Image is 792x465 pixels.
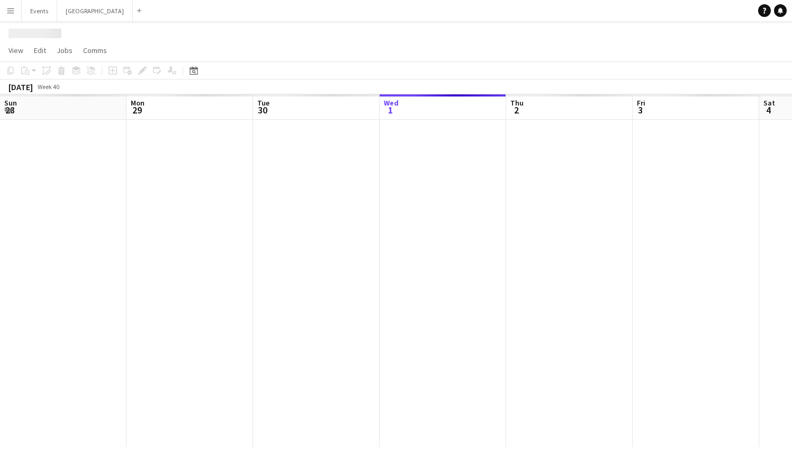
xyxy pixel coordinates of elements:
[8,46,23,55] span: View
[131,98,145,108] span: Mon
[35,83,61,91] span: Week 40
[83,46,107,55] span: Comms
[129,104,145,116] span: 29
[256,104,269,116] span: 30
[4,43,28,57] a: View
[4,98,17,108] span: Sun
[8,82,33,92] div: [DATE]
[257,98,269,108] span: Tue
[384,98,399,108] span: Wed
[22,1,57,21] button: Events
[30,43,50,57] a: Edit
[382,104,399,116] span: 1
[3,104,17,116] span: 28
[637,98,645,108] span: Fri
[763,98,775,108] span: Sat
[34,46,46,55] span: Edit
[79,43,111,57] a: Comms
[510,98,524,108] span: Thu
[52,43,77,57] a: Jobs
[57,46,73,55] span: Jobs
[762,104,775,116] span: 4
[509,104,524,116] span: 2
[57,1,133,21] button: [GEOGRAPHIC_DATA]
[635,104,645,116] span: 3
